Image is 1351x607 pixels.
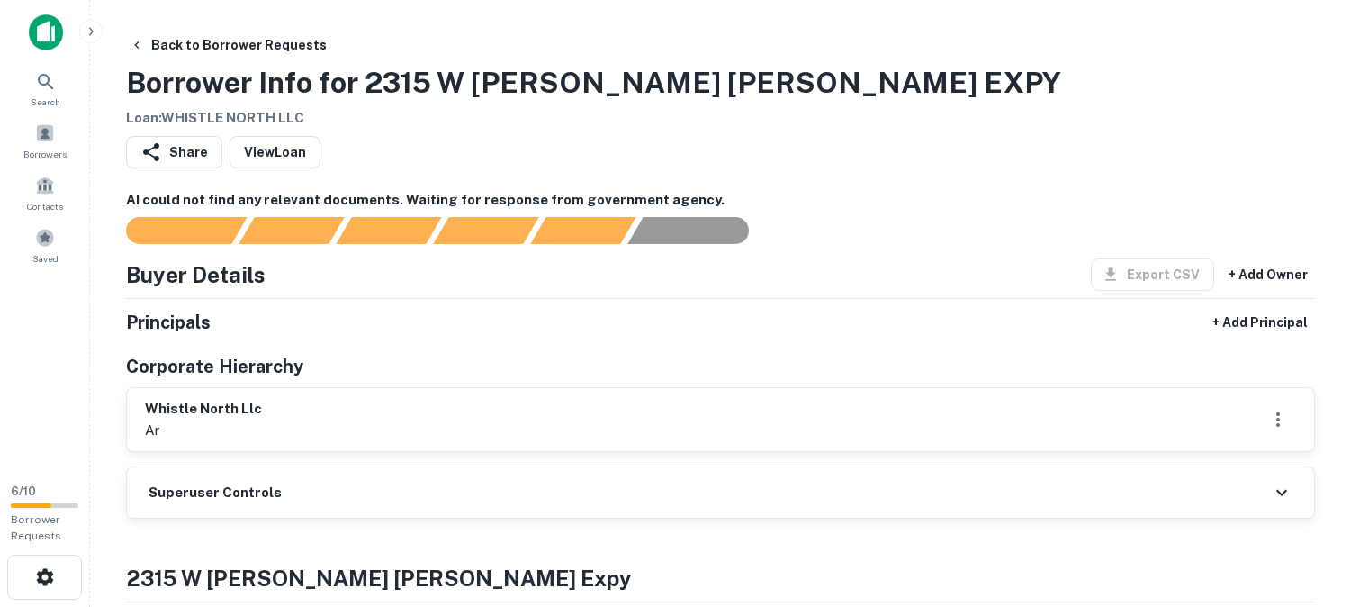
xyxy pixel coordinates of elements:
[1261,463,1351,549] iframe: Chat Widget
[230,136,320,168] a: ViewLoan
[11,485,36,498] span: 6 / 10
[433,217,538,244] div: Principals found, AI now looking for contact information...
[628,217,770,244] div: AI fulfillment process complete.
[239,217,344,244] div: Your request is received and processing...
[5,221,85,269] a: Saved
[126,108,1061,129] h6: Loan : WHISTLE NORTH LLC
[32,251,59,266] span: Saved
[31,95,60,109] span: Search
[126,309,211,336] h5: Principals
[5,64,85,113] a: Search
[126,136,222,168] button: Share
[1221,258,1315,291] button: + Add Owner
[126,353,303,380] h5: Corporate Hierarchy
[11,513,61,542] span: Borrower Requests
[5,168,85,217] a: Contacts
[104,217,239,244] div: Sending borrower request to AI...
[5,116,85,165] a: Borrowers
[145,399,262,420] h6: whistle north llc
[336,217,441,244] div: Documents found, AI parsing details...
[149,483,282,503] h6: Superuser Controls
[27,199,63,213] span: Contacts
[1205,306,1315,339] button: + Add Principal
[126,61,1061,104] h3: Borrower Info for 2315 W [PERSON_NAME] [PERSON_NAME] EXPY
[126,562,1315,594] h4: 2315 w [PERSON_NAME] [PERSON_NAME] expy
[23,147,67,161] span: Borrowers
[126,258,266,291] h4: Buyer Details
[29,14,63,50] img: capitalize-icon.png
[530,217,635,244] div: Principals found, still searching for contact information. This may take time...
[126,190,1315,211] h6: AI could not find any relevant documents. Waiting for response from government agency.
[145,420,262,441] p: ar
[122,29,334,61] button: Back to Borrower Requests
